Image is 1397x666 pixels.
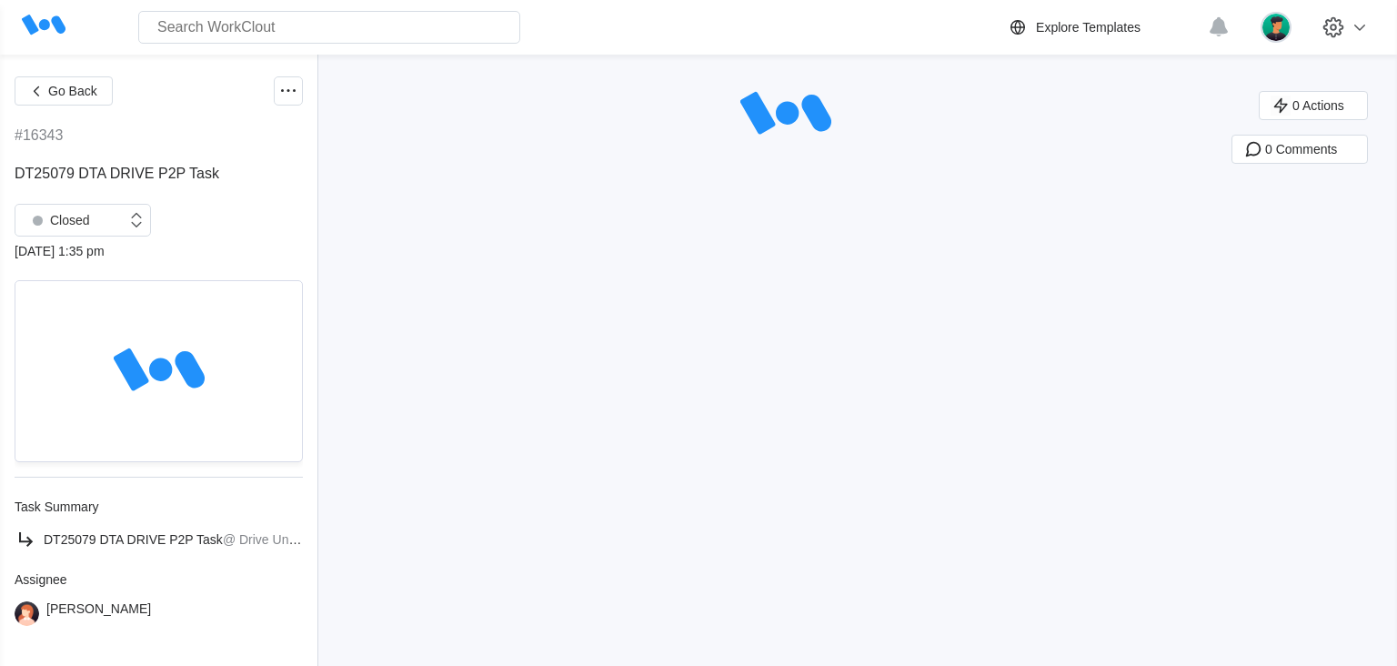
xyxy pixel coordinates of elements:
button: Go Back [15,76,113,106]
span: Go Back [48,85,97,97]
button: 0 Comments [1231,135,1368,164]
div: [PERSON_NAME] [46,601,151,626]
span: DT25079 DTA DRIVE P2P Task [15,166,219,181]
span: 0 Actions [1292,99,1344,112]
div: #16343 [15,127,63,144]
mark: @ Drive Unit Serial Number [223,532,380,547]
div: Explore Templates [1036,20,1141,35]
button: 0 Actions [1259,91,1368,120]
img: user-2.png [15,601,39,626]
input: Search WorkClout [138,11,520,44]
div: Task Summary [15,499,303,514]
div: Closed [25,207,90,233]
span: 0 Comments [1265,143,1337,156]
img: user.png [1261,12,1291,43]
div: Assignee [15,572,303,587]
span: DT25079 DTA DRIVE P2P Task [44,532,223,547]
a: Explore Templates [1007,16,1199,38]
div: [DATE] 1:35 pm [15,244,303,258]
a: DT25079 DTA DRIVE P2P Task@ Drive Unit Serial Number [15,529,303,550]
